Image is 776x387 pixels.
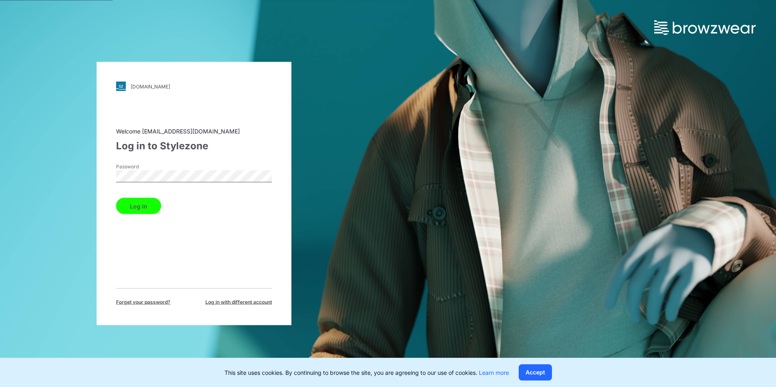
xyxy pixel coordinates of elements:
img: svg+xml;base64,PHN2ZyB3aWR0aD0iMjgiIGhlaWdodD0iMjgiIHZpZXdCb3g9IjAgMCAyOCAyOCIgZmlsbD0ibm9uZSIgeG... [116,82,126,91]
span: Log in with different account [205,299,272,306]
button: Accept [519,364,552,381]
a: [DOMAIN_NAME] [116,82,272,91]
img: browzwear-logo.73288ffb.svg [654,20,756,35]
label: Password [116,163,173,170]
p: This site uses cookies. By continuing to browse the site, you are agreeing to our use of cookies. [224,368,509,377]
div: [DOMAIN_NAME] [131,83,170,89]
div: Welcome [EMAIL_ADDRESS][DOMAIN_NAME] [116,127,272,135]
div: Log in to Stylezone [116,139,272,153]
a: Learn more [479,369,509,376]
span: Forget your password? [116,299,170,306]
button: Log in [116,198,161,214]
